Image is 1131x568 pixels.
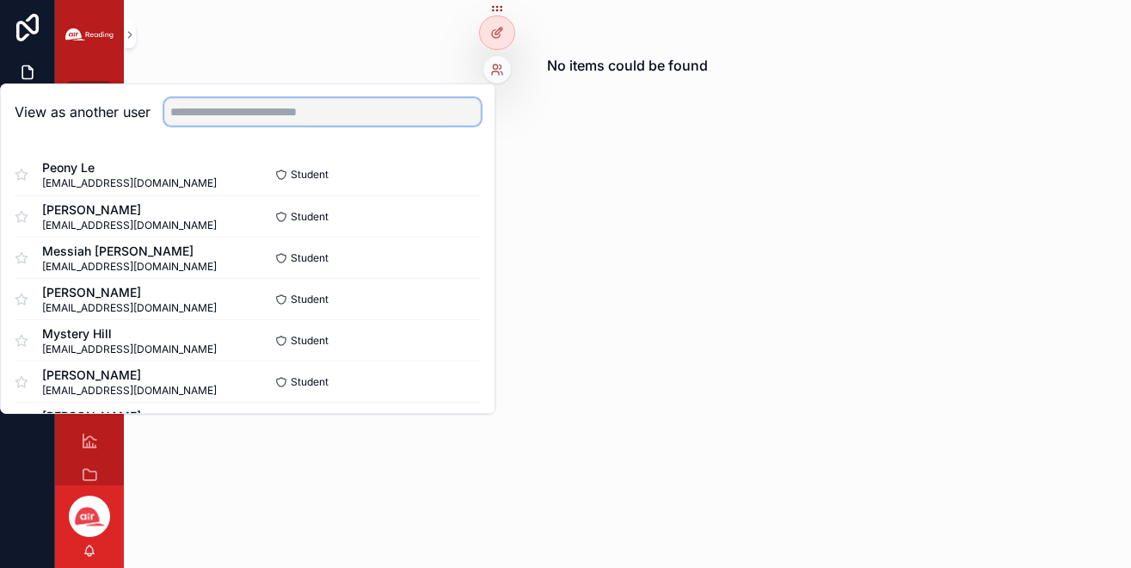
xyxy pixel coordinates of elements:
span: [PERSON_NAME] [42,408,217,425]
span: Student [291,334,329,348]
span: Student [291,210,329,224]
span: Student [291,168,329,182]
span: [PERSON_NAME] [42,367,217,384]
span: [EMAIL_ADDRESS][DOMAIN_NAME] [42,301,217,315]
span: [EMAIL_ADDRESS][DOMAIN_NAME] [42,343,217,356]
span: [EMAIL_ADDRESS][DOMAIN_NAME] [42,219,217,232]
span: Messiah [PERSON_NAME] [42,243,217,260]
img: App logo [65,28,114,40]
span: [EMAIL_ADDRESS][DOMAIN_NAME] [42,176,217,190]
span: Student [291,251,329,265]
div: scrollable content [55,69,124,485]
span: Peony Le [42,159,217,176]
h2: No items could be found [547,55,708,76]
span: [PERSON_NAME] [42,201,217,219]
span: [PERSON_NAME] [42,284,217,301]
span: [EMAIL_ADDRESS][DOMAIN_NAME] [42,384,217,398]
h2: View as another user [15,102,151,122]
span: [EMAIL_ADDRESS][DOMAIN_NAME] [42,260,217,274]
span: Student [291,293,329,306]
span: Student [291,375,329,389]
span: Mystery Hill [42,325,217,343]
